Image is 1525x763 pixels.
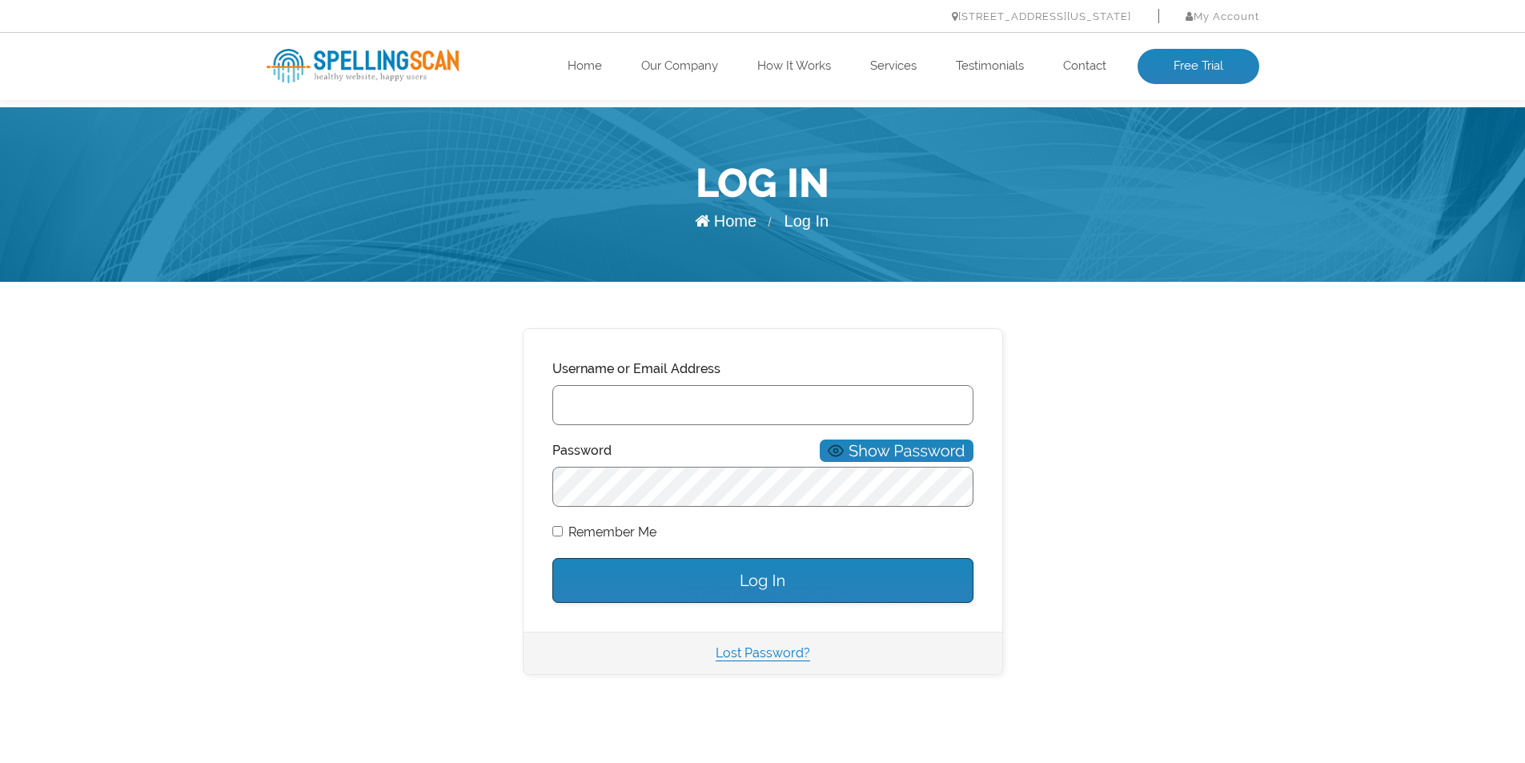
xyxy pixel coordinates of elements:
button: Show Password [820,440,973,462]
h1: Log In [267,155,1259,211]
label: Remember Me [552,521,656,544]
a: Home [695,212,756,230]
span: Log In [785,212,829,230]
a: Lost Password? [716,645,810,661]
label: Password [552,440,816,462]
input: Remember Me [552,526,563,536]
span: Show Password [849,443,965,459]
label: Username or Email Address [552,358,973,380]
span: / [768,215,771,229]
input: Log In [552,558,973,603]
